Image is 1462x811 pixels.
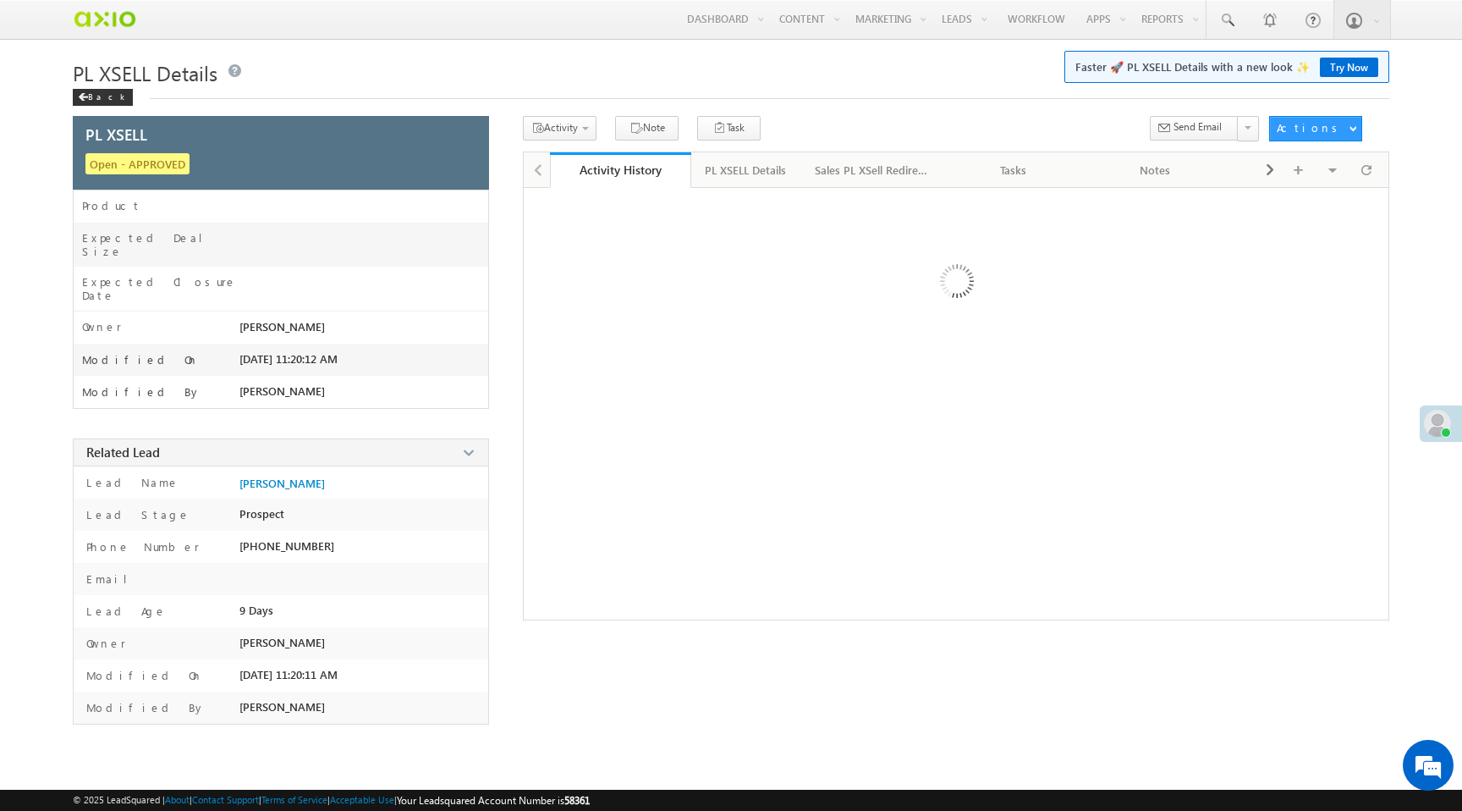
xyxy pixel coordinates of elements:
label: Modified On [82,668,203,683]
label: Expected Closure Date [82,275,239,302]
a: Terms of Service [261,794,327,805]
a: Notes [1086,152,1228,188]
span: [DATE] 11:20:11 AM [239,668,338,681]
span: Related Lead [86,444,160,461]
div: Actions [1277,120,1344,135]
a: Activity History [550,152,692,188]
a: Acceptable Use [330,794,394,805]
a: PL XSELL Details [691,152,801,188]
div: Sales PL XSell Redirection [815,160,928,180]
label: Modified On [82,353,199,367]
li: Sales PL XSell Redirection [801,152,943,186]
button: Task [697,116,761,141]
span: [DATE] 11:20:12 AM [239,352,338,366]
span: Open - APPROVED [85,153,190,174]
a: About [165,794,190,805]
label: Owner [82,636,126,651]
label: Email [82,571,140,587]
span: Send Email [1173,119,1222,135]
span: Your Leadsquared Account Number is [397,794,590,807]
label: Modified By [82,700,206,715]
a: Sales PL XSell Redirection [801,152,943,188]
label: Lead Name [82,475,179,490]
label: Phone Number [82,539,200,554]
button: Activity [523,116,596,141]
span: Prospect [239,507,284,521]
span: Activity [544,121,578,134]
div: Notes [1099,160,1212,180]
span: PL XSELL [85,127,147,142]
label: Owner [82,320,122,334]
img: Loading ... [868,196,1043,372]
button: Note [615,116,679,141]
div: PL XSELL Details [705,160,786,180]
div: Activity History [563,162,679,178]
span: [PERSON_NAME] [239,636,325,649]
button: Send Email [1150,116,1239,141]
span: PL XSELL Details [73,59,217,86]
span: [PERSON_NAME] [239,384,325,398]
label: Product [82,199,141,212]
span: 9 Days [239,604,273,617]
span: 58361 [564,794,590,807]
span: [PERSON_NAME] [239,320,325,334]
a: Contact Support [192,794,259,805]
a: [PERSON_NAME] [239,477,325,490]
a: Documents [1227,152,1369,188]
label: Modified By [82,385,201,399]
span: [PERSON_NAME] [239,700,325,714]
a: Tasks [943,152,1086,188]
div: Tasks [957,160,1070,180]
span: Faster 🚀 PL XSELL Details with a new look ✨ [1075,58,1378,75]
button: Actions [1269,116,1362,141]
label: Expected Deal Size [82,231,239,258]
div: Back [73,89,133,106]
label: Lead Age [82,604,167,619]
div: Documents [1240,160,1354,180]
label: Lead Stage [82,507,190,522]
span: © 2025 LeadSquared | | | | | [73,792,590,808]
span: [PHONE_NUMBER] [239,539,334,553]
img: Custom Logo [73,4,136,34]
